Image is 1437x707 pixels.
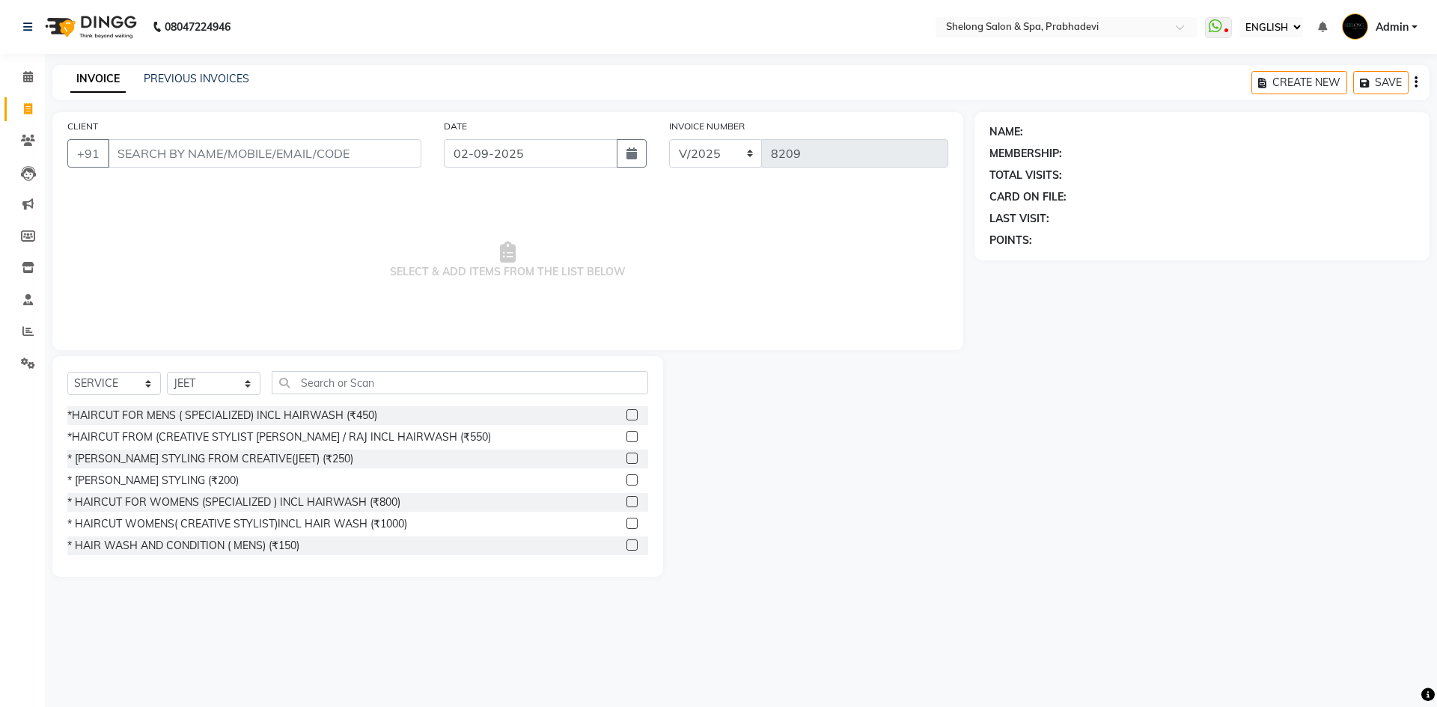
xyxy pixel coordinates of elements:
[67,538,299,554] div: * HAIR WASH AND CONDITION ( MENS) (₹150)
[669,120,745,133] label: INVOICE NUMBER
[67,451,353,467] div: * [PERSON_NAME] STYLING FROM CREATIVE(JEET) (₹250)
[989,124,1023,140] div: NAME:
[989,211,1049,227] div: LAST VISIT:
[444,120,467,133] label: DATE
[1353,71,1409,94] button: SAVE
[67,516,407,532] div: * HAIRCUT WOMENS( CREATIVE STYLIST)INCL HAIR WASH (₹1000)
[67,429,491,445] div: *HAIRCUT FROM (CREATIVE STYLIST [PERSON_NAME] / RAJ INCL HAIRWASH (₹550)
[67,495,400,510] div: * HAIRCUT FOR WOMENS (SPECIALIZED ) INCL HAIRWASH (₹800)
[67,473,239,489] div: * [PERSON_NAME] STYLING (₹200)
[67,120,98,133] label: CLIENT
[989,146,1062,162] div: MEMBERSHIP:
[67,186,948,335] span: SELECT & ADD ITEMS FROM THE LIST BELOW
[1342,13,1368,40] img: Admin
[67,139,109,168] button: +91
[144,72,249,85] a: PREVIOUS INVOICES
[989,189,1067,205] div: CARD ON FILE:
[108,139,421,168] input: SEARCH BY NAME/MOBILE/EMAIL/CODE
[989,233,1032,248] div: POINTS:
[272,371,648,394] input: Search or Scan
[165,6,231,48] b: 08047224946
[1376,19,1409,35] span: Admin
[989,168,1062,183] div: TOTAL VISITS:
[1251,71,1347,94] button: CREATE NEW
[67,408,377,423] div: *HAIRCUT FOR MENS ( SPECIALIZED) INCL HAIRWASH (₹450)
[38,6,141,48] img: logo
[70,66,126,93] a: INVOICE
